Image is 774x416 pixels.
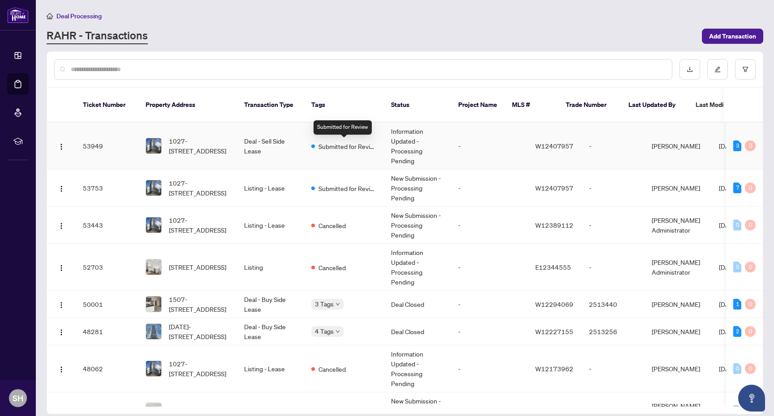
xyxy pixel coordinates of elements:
td: [PERSON_NAME] Administrator [645,244,712,291]
td: Listing - Lease [237,345,304,392]
span: W12294069 [535,300,573,308]
span: [DATE] [719,221,739,229]
td: - [582,244,645,291]
img: Logo [58,366,65,373]
button: Logo [54,139,69,153]
td: 2513440 [582,291,645,318]
td: Information Updated - Processing Pending [384,345,451,392]
span: edit [714,66,721,72]
td: - [582,345,645,392]
div: Submitted for Review [314,120,372,135]
span: SH [13,392,23,404]
td: New Submission - Processing Pending [384,207,451,244]
div: 0 [745,363,756,374]
div: 3 [733,140,741,151]
td: - [451,244,528,291]
td: Deal - Buy Side Lease [237,291,304,318]
img: Logo [58,301,65,309]
img: Logo [58,264,65,272]
button: Open asap [738,385,765,412]
div: 0 [745,299,756,310]
th: Project Name [451,88,505,123]
td: - [451,207,528,244]
div: 7 [733,183,741,193]
button: filter [735,59,756,80]
td: 53443 [76,207,138,244]
div: 2 [733,326,741,337]
span: Cancelled [318,364,346,374]
td: 52703 [76,244,138,291]
img: thumbnail-img [146,180,161,195]
button: edit [707,59,728,80]
span: down [335,302,340,306]
div: 0 [733,220,741,230]
img: Logo [58,185,65,192]
td: - [451,170,528,207]
span: [DATE] [719,263,739,271]
td: Deal Closed [384,291,451,318]
img: thumbnail-img [146,361,161,376]
th: Property Address [138,88,237,123]
span: 3 Tags [315,299,334,309]
span: Add Transaction [709,29,756,43]
img: Logo [58,222,65,229]
div: 0 [745,262,756,272]
span: [DATE]-[STREET_ADDRESS] [169,322,230,341]
span: W12389112 [535,221,573,229]
td: Listing - Lease [237,170,304,207]
button: Logo [54,324,69,339]
th: Last Modified Date [688,88,769,123]
span: W12173962 [535,365,573,373]
td: 2513256 [582,318,645,345]
td: [PERSON_NAME] [645,123,712,170]
span: down [335,329,340,334]
img: thumbnail-img [146,138,161,153]
span: Last Modified Date [696,100,750,110]
span: [STREET_ADDRESS] [169,406,226,416]
button: Logo [54,260,69,274]
td: [PERSON_NAME] Administrator [645,207,712,244]
div: 0 [733,363,741,374]
button: download [679,59,700,80]
td: Information Updated - Processing Pending [384,244,451,291]
button: Logo [54,361,69,376]
td: 50001 [76,291,138,318]
span: 4 Tags [315,326,334,336]
td: Listing - Lease [237,207,304,244]
td: - [451,345,528,392]
td: [PERSON_NAME] [645,170,712,207]
span: [DATE] [719,142,739,150]
div: 0 [745,183,756,193]
button: Logo [54,297,69,311]
span: Cancelled [318,263,346,272]
td: - [582,207,645,244]
td: - [582,170,645,207]
span: Cancelled [318,221,346,230]
span: W12407957 [535,184,573,192]
span: download [687,66,693,72]
td: 53753 [76,170,138,207]
td: Deal - Sell Side Lease [237,123,304,170]
span: home [47,13,53,19]
img: logo [7,7,29,23]
span: 1027-[STREET_ADDRESS] [169,359,230,378]
span: 1027-[STREET_ADDRESS] [169,136,230,156]
span: 1027-[STREET_ADDRESS] [169,215,230,235]
td: New Submission - Processing Pending [384,170,451,207]
img: Logo [58,143,65,150]
span: [DATE] [719,184,739,192]
th: MLS # [505,88,559,123]
th: Trade Number [559,88,621,123]
div: 0 [733,262,741,272]
div: 0 [745,140,756,151]
div: 0 [733,405,741,416]
span: [DATE] [719,327,739,335]
div: 0 [745,326,756,337]
td: [PERSON_NAME] [645,318,712,345]
button: Logo [54,181,69,195]
td: - [451,291,528,318]
td: 48062 [76,345,138,392]
span: Submitted for Review [318,183,377,193]
span: [DATE] [719,365,739,373]
span: E12344555 [535,263,571,271]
